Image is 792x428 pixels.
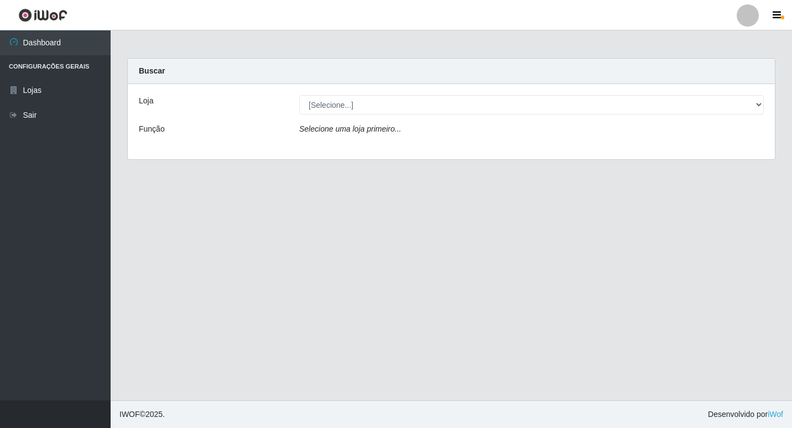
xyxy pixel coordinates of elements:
[768,410,783,419] a: iWof
[708,409,783,420] span: Desenvolvido por
[139,123,165,135] label: Função
[119,410,140,419] span: IWOF
[119,409,165,420] span: © 2025 .
[299,124,401,133] i: Selecione uma loja primeiro...
[139,95,153,107] label: Loja
[18,8,67,22] img: CoreUI Logo
[139,66,165,75] strong: Buscar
